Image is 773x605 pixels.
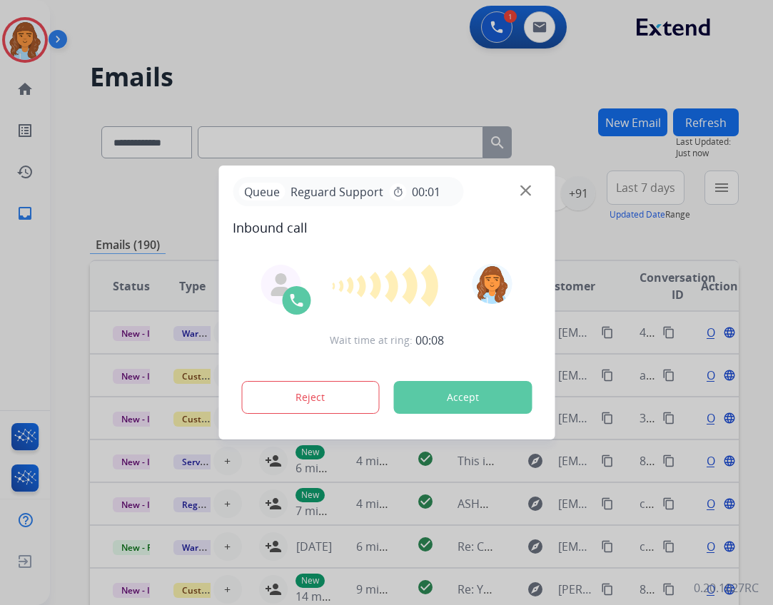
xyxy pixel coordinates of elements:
[393,381,532,414] button: Accept
[269,273,292,296] img: agent-avatar
[520,185,531,196] img: close-button
[694,579,759,596] p: 0.20.1027RC
[412,183,440,200] span: 00:01
[415,332,444,349] span: 00:08
[330,333,413,347] span: Wait time at ring:
[238,183,285,200] p: Queue
[285,183,389,200] span: Reguard Support
[288,292,305,309] img: call-icon
[233,218,540,238] span: Inbound call
[392,186,403,198] mat-icon: timer
[473,264,512,304] img: avatar
[241,381,380,414] button: Reject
